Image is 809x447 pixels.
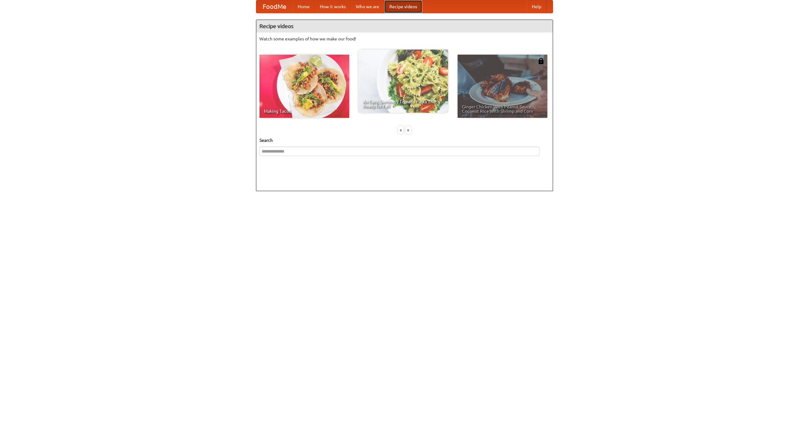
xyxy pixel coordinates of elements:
a: Help [527,0,546,13]
a: Recipe videos [384,0,422,13]
a: How it works [315,0,351,13]
h4: Recipe videos [256,20,553,33]
div: » [405,126,411,134]
a: Making Tacos [259,55,349,118]
a: Who we are [351,0,384,13]
a: Home [293,0,315,13]
a: An Easy, Summery Tomato Pasta That's Ready for Fall [358,50,448,113]
h5: Search [259,137,550,143]
div: « [398,126,404,134]
span: Making Tacos [264,109,345,113]
p: Watch some examples of how we make our food! [259,36,550,42]
a: FoodMe [256,0,293,13]
img: 483408.png [538,58,544,64]
span: An Easy, Summery Tomato Pasta That's Ready for Fall [363,100,444,108]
